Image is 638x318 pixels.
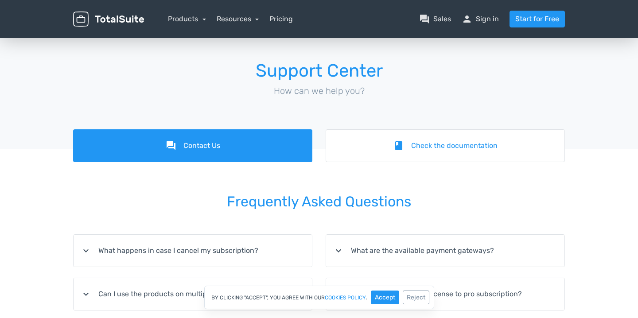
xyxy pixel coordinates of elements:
h2: Frequently Asked Questions [73,182,565,222]
i: expand_more [333,245,344,256]
summary: expand_moreWhat are the available payment gateways? [326,235,564,267]
button: Reject [403,291,429,304]
span: person [462,14,472,24]
a: cookies policy [325,295,366,300]
summary: expand_moreCan I upgrade from pro license to pro subscription? [326,278,564,310]
img: TotalSuite for WordPress [73,12,144,27]
i: book [393,140,404,151]
a: forumContact Us [73,129,312,162]
a: Products [168,15,206,23]
i: expand_more [81,245,91,256]
a: question_answerSales [419,14,451,24]
span: question_answer [419,14,430,24]
a: Pricing [269,14,293,24]
button: Accept [371,291,399,304]
a: Start for Free [510,11,565,27]
summary: expand_moreWhat happens in case I cancel my subscription? [74,235,312,267]
div: By clicking "Accept", you agree with our . [204,286,434,309]
p: How can we help you? [73,84,565,97]
h1: Support Center [73,61,565,81]
a: Resources [217,15,259,23]
i: forum [166,140,176,151]
summary: expand_moreCan I use the products on multiple websites? [74,278,312,310]
a: bookCheck the documentation [326,129,565,162]
a: personSign in [462,14,499,24]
